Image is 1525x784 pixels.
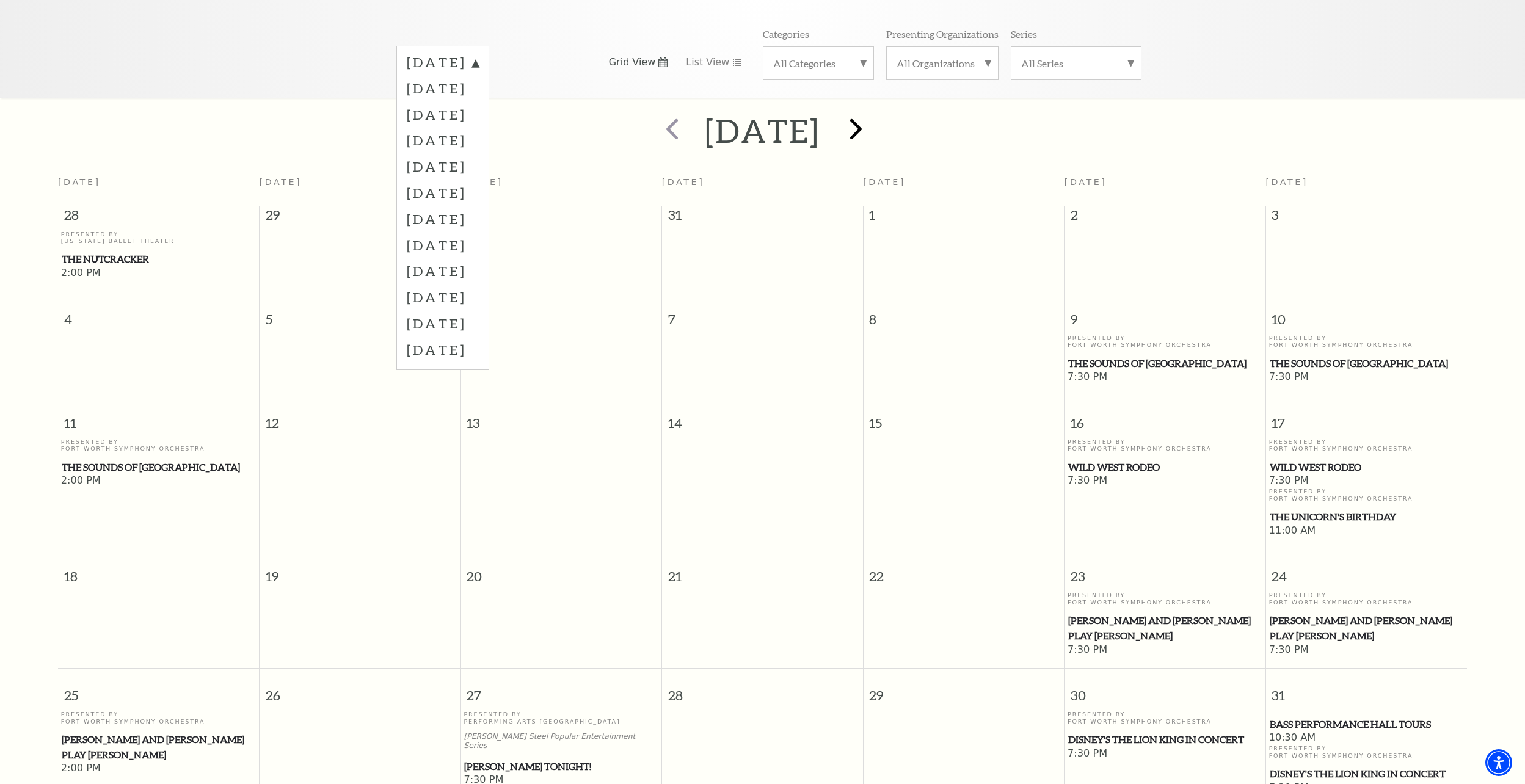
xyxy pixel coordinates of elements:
span: 14 [662,396,863,438]
span: 27 [461,669,662,711]
label: [DATE] [407,180,479,206]
a: Bass Performance Hall Tours [1269,717,1465,732]
p: Presented By Fort Worth Symphony Orchestra [1068,711,1262,725]
span: 7:30 PM [1269,474,1465,488]
p: Presented By Fort Worth Symphony Orchestra [61,711,257,725]
span: 5 [260,292,460,335]
p: Presented By Fort Worth Symphony Orchestra [1269,745,1465,759]
span: 28 [58,206,259,230]
span: 4 [58,292,259,335]
a: The Sounds of Paris [1068,356,1262,371]
label: [DATE] [407,258,479,284]
p: Presented By Fort Worth Symphony Orchestra [1269,438,1465,452]
label: [DATE] [407,53,479,75]
span: [PERSON_NAME] and [PERSON_NAME] Play [PERSON_NAME] [1270,613,1464,643]
span: Wild West Rodeo [1068,460,1262,475]
p: Presented By Fort Worth Symphony Orchestra [1068,438,1262,452]
label: All Organizations [897,57,988,70]
a: Mark Twain Tonight! [464,759,658,774]
p: Presented By Fort Worth Symphony Orchestra [1269,335,1465,349]
span: 23 [1065,550,1265,592]
span: The Unicorn's Birthday [1270,509,1464,524]
p: Presenting Organizations [886,27,999,40]
a: Disney's The Lion King in Concert [1269,766,1465,782]
span: The Sounds of [GEOGRAPHIC_DATA] [1270,356,1464,371]
label: [DATE] [407,75,479,101]
span: [DATE] [260,177,302,187]
span: 28 [662,669,863,711]
span: 31 [662,206,863,230]
button: next [832,109,876,153]
span: 13 [461,396,662,438]
span: [DATE] [1265,177,1308,187]
span: [PERSON_NAME] and [PERSON_NAME] Play [PERSON_NAME] [62,732,256,762]
a: The Unicorn's Birthday [1269,509,1465,524]
span: The Sounds of [GEOGRAPHIC_DATA] [1068,356,1262,371]
span: 11 [58,396,259,438]
a: The Sounds of Paris [1269,356,1465,371]
p: Presented By [US_STATE] Ballet Theater [61,231,257,245]
span: 8 [864,292,1065,335]
a: The Sounds of Paris [61,460,257,475]
label: [DATE] [407,206,479,232]
span: 26 [260,669,460,711]
label: [DATE] [407,284,479,310]
span: [DATE] [1065,177,1107,187]
span: 2:00 PM [61,762,257,775]
label: [DATE] [407,310,479,336]
span: Wild West Rodeo [1270,460,1464,475]
span: 18 [58,550,259,592]
span: List View [686,56,729,69]
p: Presented By Fort Worth Symphony Orchestra [61,438,257,452]
span: 31 [1266,669,1467,711]
label: [DATE] [407,232,479,258]
span: The Nutcracker [62,252,256,267]
span: 7:30 PM [1068,371,1262,384]
p: Categories [763,27,809,40]
span: The Sounds of [GEOGRAPHIC_DATA] [62,460,256,475]
span: 3 [1266,206,1467,230]
span: [PERSON_NAME] and [PERSON_NAME] Play [PERSON_NAME] [1068,613,1262,643]
span: 16 [1065,396,1265,438]
label: All Series [1021,57,1131,70]
span: 7:30 PM [1269,644,1465,657]
span: 22 [864,550,1065,592]
span: 25 [58,669,259,711]
p: Series [1011,27,1037,40]
a: Wild West Rodeo [1068,460,1262,475]
a: Wild West Rodeo [1269,460,1465,475]
span: Disney's The Lion King in Concert [1068,732,1262,747]
a: Disney's The Lion King in Concert [1068,732,1262,747]
label: [DATE] [407,153,479,180]
span: [DATE] [460,177,503,187]
span: 7:30 PM [1068,474,1262,488]
span: 2:00 PM [61,474,257,488]
span: 30 [461,206,662,230]
span: 17 [1266,396,1467,438]
span: 9 [1065,292,1265,335]
span: [DATE] [662,177,705,187]
p: Presented By Fort Worth Symphony Orchestra [1269,488,1465,502]
label: [DATE] [407,127,479,153]
span: 2:00 PM [61,267,257,280]
a: Stas Chernyshev and Joshua Elmore Play Strauss [61,732,257,762]
span: 21 [662,550,863,592]
span: 7 [662,292,863,335]
a: Stas Chernyshev and Joshua Elmore Play Strauss [1068,613,1262,643]
label: [DATE] [407,336,479,363]
span: 24 [1266,550,1467,592]
span: 20 [461,550,662,592]
span: 10 [1266,292,1467,335]
span: 15 [864,396,1065,438]
label: [DATE] [407,101,479,128]
p: Presented By Performing Arts [GEOGRAPHIC_DATA] [464,711,658,725]
span: 10:30 AM [1269,731,1465,745]
span: Disney's The Lion King in Concert [1270,766,1464,782]
span: 11:00 AM [1269,524,1465,538]
span: 29 [864,669,1065,711]
button: prev [649,109,693,153]
h2: [DATE] [705,111,820,150]
p: [PERSON_NAME] Steel Popular Entertainment Series [464,732,658,750]
span: 1 [864,206,1065,230]
span: [DATE] [863,177,906,187]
